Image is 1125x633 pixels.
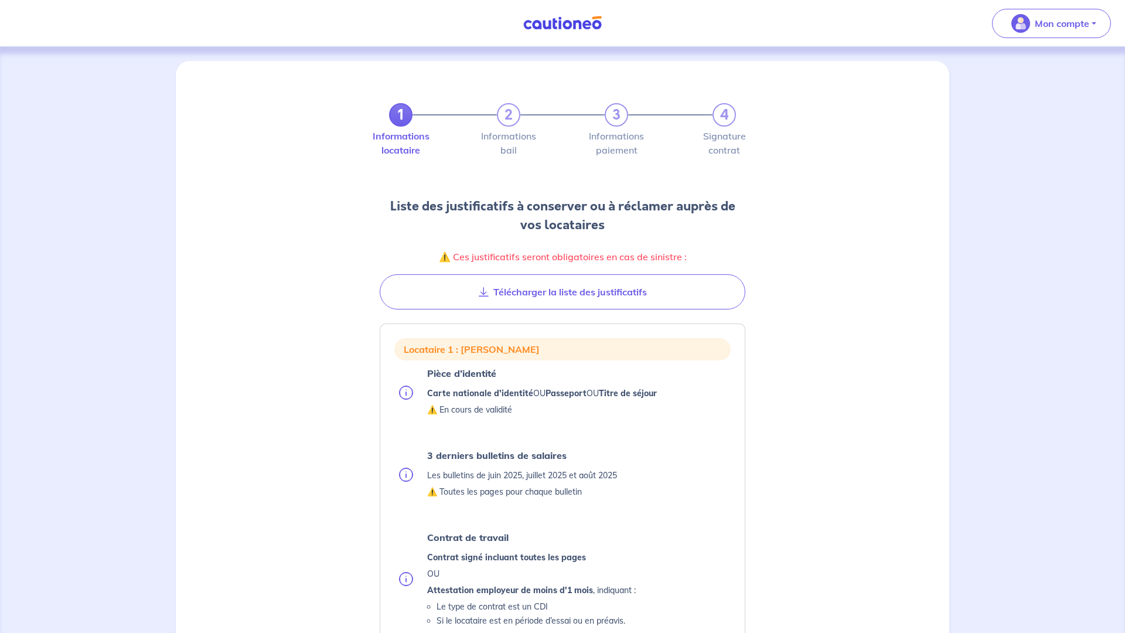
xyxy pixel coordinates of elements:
[497,131,520,155] label: Informations bail
[380,274,745,309] button: Télécharger la liste des justificatifs
[399,468,413,482] img: info.svg
[427,468,617,482] p: Les bulletins de juin 2025, juillet 2025 et août 2025
[427,403,657,417] p: ⚠️ En cours de validité
[712,131,736,155] label: Signature contrat
[427,485,617,499] p: ⚠️ Toutes les pages pour chaque bulletin
[427,386,657,400] p: OU OU
[992,9,1111,38] button: illu_account_valid_menu.svgMon compte
[1011,14,1030,33] img: illu_account_valid_menu.svg
[1035,16,1089,30] p: Mon compte
[380,197,745,234] h2: Liste des justificatifs à conserver ou à réclamer auprès de vos locataires
[427,567,636,581] p: OU
[427,388,533,399] strong: Carte nationale d'identité
[427,450,567,461] strong: 3 derniers bulletins de salaires
[399,386,413,400] img: info.svg
[399,572,413,586] img: info.svg
[599,388,657,399] strong: Titre de séjour
[519,16,606,30] img: Cautioneo
[437,600,636,614] li: Le type de contrat est un CDI
[427,583,636,597] p: , indiquant :
[394,338,731,360] div: Locataire 1 : [PERSON_NAME]
[427,585,593,595] strong: Attestation employeur de moins d'1 mois
[437,614,636,628] li: Si le locataire est en période d’essai ou en préavis.
[389,103,412,127] a: 1
[389,131,412,155] label: Informations locataire
[546,388,587,399] strong: Passeport
[427,532,509,543] strong: Contrat de travail
[605,131,628,155] label: Informations paiement
[427,552,586,563] strong: Contrat signé incluant toutes les pages
[427,367,496,379] strong: Pièce d’identité
[380,249,745,265] p: ⚠️ Ces justificatifs seront obligatoires en cas de sinistre :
